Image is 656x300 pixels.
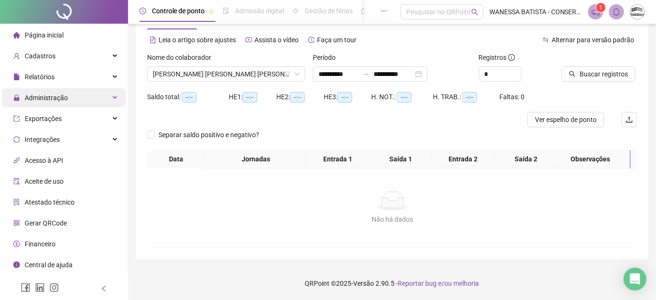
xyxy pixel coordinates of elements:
span: Assista o vídeo [254,36,299,44]
span: Administração [25,94,68,102]
span: clock-circle [140,8,146,14]
span: search [569,71,576,77]
span: Aceite de uso [25,178,64,185]
label: Nome do colaborador [147,52,217,63]
div: HE 1: [229,92,276,103]
span: Reportar bug e/ou melhoria [398,280,479,287]
span: file [13,74,20,80]
span: 1 [599,4,602,11]
span: pushpin [208,9,214,14]
span: Ver espelho de ponto [535,114,597,125]
span: Acesso à API [25,157,63,164]
th: Observações [551,150,630,169]
span: Página inicial [25,31,64,39]
span: --:-- [290,92,305,103]
span: swap-right [362,70,370,78]
span: search [471,9,478,16]
span: export [13,115,20,122]
span: Cadastros [25,52,56,60]
div: HE 3: [324,92,371,103]
div: HE 2: [276,92,324,103]
span: api [13,157,20,164]
span: dashboard [361,8,368,14]
th: Entrada 2 [432,150,495,169]
span: Admissão digital [235,7,284,15]
div: Open Intercom Messenger [624,268,647,291]
span: Observações [554,154,627,164]
span: info-circle [508,54,515,61]
span: --:-- [243,92,257,103]
div: H. TRAB.: [433,92,499,103]
span: upload [626,116,633,123]
th: Data [147,150,206,169]
span: linkedin [35,283,45,292]
span: JOÃO VICTOR DA SILVA SOUSA [153,67,300,81]
span: file-done [223,8,229,14]
span: --:-- [397,92,412,103]
span: youtube [245,37,252,43]
span: --:-- [182,92,197,103]
span: Separar saldo positivo e negativo? [155,130,263,140]
span: bell [612,8,621,16]
span: home [13,32,20,38]
label: Período [313,52,342,63]
span: dollar [13,241,20,247]
span: Alternar para versão padrão [552,36,635,44]
span: Exportações [25,115,62,122]
span: sync [13,136,20,143]
span: Versão [354,280,375,287]
span: qrcode [13,220,20,226]
span: Financeiro [25,240,56,248]
span: Relatórios [25,73,55,81]
span: Integrações [25,136,60,143]
span: Gestão de férias [305,7,353,15]
div: H. NOT.: [371,92,433,103]
th: Entrada 1 [307,150,369,169]
span: Registros [479,52,515,63]
span: file-text [150,37,156,43]
div: Saldo total: [147,92,229,103]
span: history [308,37,315,43]
div: Não há dados [159,214,626,225]
span: lock [13,94,20,101]
span: filter [285,71,291,77]
span: Gerar QRCode [25,219,67,227]
th: Saída 2 [495,150,557,169]
span: Buscar registros [580,69,628,79]
th: Jornadas [206,150,307,169]
span: notification [591,8,600,16]
sup: 1 [596,3,606,12]
th: Saída 1 [369,150,432,169]
img: 17951 [630,5,645,19]
span: left [101,285,107,292]
span: Leia o artigo sobre ajustes [159,36,236,44]
span: info-circle [13,262,20,268]
span: user-add [13,53,20,59]
span: instagram [49,283,59,292]
span: Central de ajuda [25,261,73,269]
span: ellipsis [381,8,387,14]
span: Faça um tour [317,36,356,44]
span: audit [13,178,20,185]
span: Atestado técnico [25,198,75,206]
button: Buscar registros [562,66,636,82]
span: sun [292,8,299,14]
span: --:-- [462,92,477,103]
span: facebook [21,283,30,292]
span: Faltas: 0 [499,93,525,101]
span: WANESSA BATISTA - CONSERV METALICA ENGENHARIA LTDA [489,7,582,17]
span: solution [13,199,20,206]
span: Controle de ponto [152,7,205,15]
span: --:-- [337,92,352,103]
span: swap [543,37,549,43]
footer: QRPoint © 2025 - 2.90.5 - [128,267,656,300]
span: to [362,70,370,78]
button: Ver espelho de ponto [527,112,604,127]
